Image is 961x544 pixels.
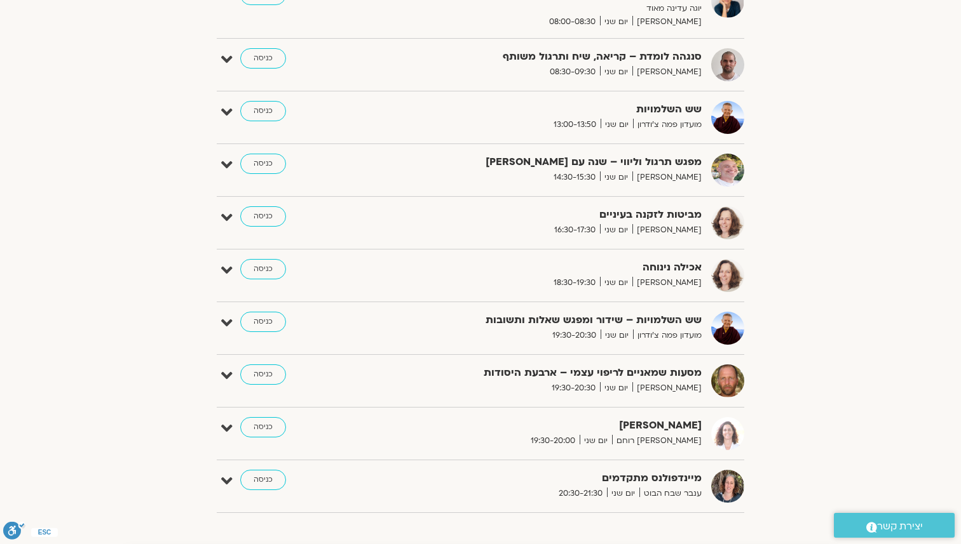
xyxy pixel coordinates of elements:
[601,329,633,342] span: יום שני
[612,434,702,448] span: [PERSON_NAME] רוחם
[390,101,702,118] strong: שש השלמויות
[549,118,601,131] span: 13:00-13:50
[877,518,923,535] span: יצירת קשר
[549,171,600,184] span: 14:30-15:30
[240,206,286,227] a: כניסה
[632,65,702,79] span: [PERSON_NAME]
[632,223,702,237] span: [PERSON_NAME]
[240,101,286,121] a: כניסה
[390,259,702,276] strong: אכילה נינוחה
[390,312,702,329] strong: שש השלמויות – שידור ומפגש שאלות ותשובות
[549,276,600,289] span: 18:30-19:30
[390,48,702,65] strong: סנגהה לומדת – קריאה, שיח ותרגול משותף
[240,417,286,437] a: כניסה
[633,118,702,131] span: מועדון פמה צ'ודרון
[632,171,702,184] span: [PERSON_NAME]
[545,15,600,29] span: 08:00-08:30
[639,487,702,500] span: ענבר שבח הבוט
[601,118,633,131] span: יום שני
[390,417,702,434] strong: [PERSON_NAME]
[580,434,612,448] span: יום שני
[240,48,286,69] a: כניסה
[600,223,632,237] span: יום שני
[390,364,702,381] strong: מסעות שמאניים לריפוי עצמי – ארבעת היסודות
[240,259,286,279] a: כניסה
[600,65,632,79] span: יום שני
[550,223,600,237] span: 16:30-17:30
[600,381,632,395] span: יום שני
[633,329,702,342] span: מועדון פמה צ'ודרון
[390,2,702,15] p: יוגה עדינה מאוד
[554,487,607,500] span: 20:30-21:30
[607,487,639,500] span: יום שני
[390,470,702,487] strong: מיינדפולנס מתקדמים
[240,470,286,490] a: כניסה
[600,171,632,184] span: יום שני
[240,154,286,174] a: כניסה
[547,381,600,395] span: 19:30-20:30
[632,381,702,395] span: [PERSON_NAME]
[526,434,580,448] span: 19:30-20:00
[390,206,702,223] strong: מביטות לזקנה בעיניים
[390,154,702,171] strong: מפגש תרגול וליווי – שנה עם [PERSON_NAME]
[600,15,632,29] span: יום שני
[834,513,955,538] a: יצירת קשר
[600,276,632,289] span: יום שני
[240,312,286,332] a: כניסה
[240,364,286,385] a: כניסה
[548,329,601,342] span: 19:30-20:30
[632,276,702,289] span: [PERSON_NAME]
[545,65,600,79] span: 08:30-09:30
[632,15,702,29] span: [PERSON_NAME]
